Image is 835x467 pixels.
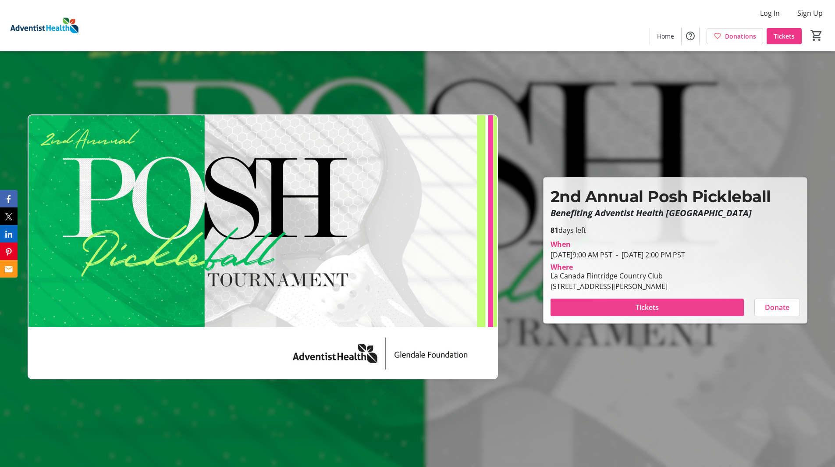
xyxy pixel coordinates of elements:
div: La Canada Flintridge Country Club [551,271,668,281]
p: days left [551,225,800,235]
button: Donate [754,299,800,316]
span: [DATE] 2:00 PM PST [612,250,685,260]
a: Home [650,28,681,44]
span: 81 [551,225,558,235]
span: Home [657,32,674,41]
span: Donations [725,32,756,41]
button: Help [682,27,699,45]
div: When [551,239,571,250]
span: Sign Up [797,8,823,18]
a: Donations [707,28,763,44]
div: Where [551,264,573,271]
span: Tickets [636,302,659,313]
em: Benefiting Adventist Health [GEOGRAPHIC_DATA] [551,207,752,219]
span: - [612,250,622,260]
span: [DATE] 9:00 AM PST [551,250,612,260]
span: Log In [760,8,780,18]
div: [STREET_ADDRESS][PERSON_NAME] [551,281,668,292]
button: Sign Up [790,6,830,20]
img: Campaign CTA Media Photo [28,114,498,379]
button: Cart [809,28,824,43]
p: 2nd Annual Posh Pickleball [551,185,800,208]
img: Adventist Health's Logo [5,4,83,47]
button: Log In [753,6,787,20]
span: Donate [765,302,789,313]
span: Tickets [774,32,795,41]
button: Tickets [551,299,744,316]
a: Tickets [767,28,802,44]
